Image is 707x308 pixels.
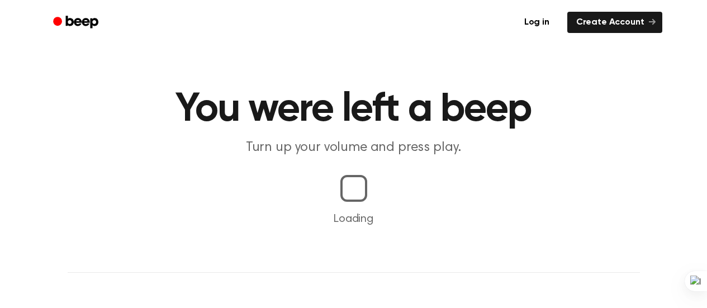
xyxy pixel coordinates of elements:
a: Create Account [567,12,662,33]
h1: You were left a beep [68,89,640,130]
a: Log in [513,10,561,35]
a: Beep [45,12,108,34]
p: Turn up your volume and press play. [139,139,568,157]
p: Loading [13,211,694,228]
